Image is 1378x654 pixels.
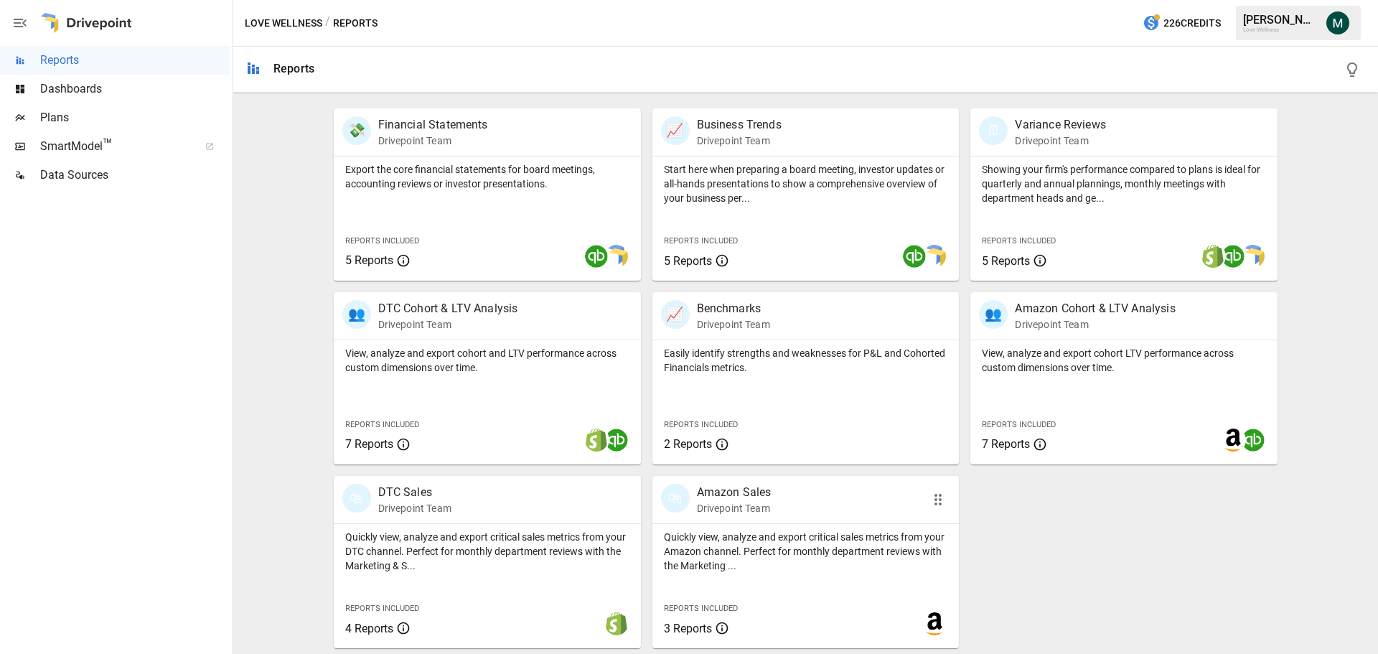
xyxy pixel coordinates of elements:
div: 👥 [979,300,1008,329]
button: 226Credits [1137,10,1227,37]
img: quickbooks [903,245,926,268]
span: Reports Included [664,420,738,429]
span: 226 Credits [1163,14,1221,32]
p: Benchmarks [697,300,770,317]
div: 💸 [342,116,371,145]
span: Reports [40,52,230,69]
span: 3 Reports [664,622,712,635]
p: View, analyze and export cohort and LTV performance across custom dimensions over time. [345,346,629,375]
div: [PERSON_NAME] [1243,13,1318,27]
img: amazon [923,612,946,635]
span: Reports Included [345,236,419,246]
div: 👥 [342,300,371,329]
span: 7 Reports [345,437,393,451]
p: Quickly view, analyze and export critical sales metrics from your Amazon channel. Perfect for mon... [664,530,948,573]
p: Amazon Cohort & LTV Analysis [1015,300,1175,317]
p: DTC Sales [378,484,451,501]
p: Drivepoint Team [1015,134,1105,148]
div: 🗓 [979,116,1008,145]
img: quickbooks [605,429,628,452]
p: Drivepoint Team [1015,317,1175,332]
p: Drivepoint Team [697,317,770,332]
span: Data Sources [40,167,230,184]
div: Love Wellness [1243,27,1318,33]
p: View, analyze and export cohort LTV performance across custom dimensions over time. [982,346,1266,375]
span: 2 Reports [664,437,712,451]
span: 7 Reports [982,437,1030,451]
span: Dashboards [40,80,230,98]
p: Variance Reviews [1015,116,1105,134]
span: Reports Included [982,420,1056,429]
span: Reports Included [664,236,738,246]
button: Michael Cormack [1318,3,1358,43]
p: Export the core financial statements for board meetings, accounting reviews or investor presentat... [345,162,629,191]
div: 📈 [661,300,690,329]
p: Business Trends [697,116,782,134]
p: DTC Cohort & LTV Analysis [378,300,518,317]
span: 5 Reports [982,254,1030,268]
img: smart model [605,245,628,268]
span: ™ [103,136,113,154]
span: SmartModel [40,138,189,155]
div: 🛍 [342,484,371,513]
img: smart model [1242,245,1265,268]
p: Amazon Sales [697,484,772,501]
p: Start here when preparing a board meeting, investor updates or all-hands presentations to show a ... [664,162,948,205]
p: Drivepoint Team [697,501,772,515]
span: 4 Reports [345,622,393,635]
img: amazon [1222,429,1245,452]
p: Financial Statements [378,116,488,134]
p: Drivepoint Team [378,317,518,332]
p: Drivepoint Team [697,134,782,148]
span: 5 Reports [664,254,712,268]
span: Reports Included [664,604,738,613]
img: quickbooks [1242,429,1265,452]
img: quickbooks [585,245,608,268]
img: shopify [1201,245,1224,268]
img: quickbooks [1222,245,1245,268]
p: Showing your firm's performance compared to plans is ideal for quarterly and annual plannings, mo... [982,162,1266,205]
span: Reports Included [345,420,419,429]
img: shopify [585,429,608,452]
span: Plans [40,109,230,126]
p: Easily identify strengths and weaknesses for P&L and Cohorted Financials metrics. [664,346,948,375]
p: Drivepoint Team [378,134,488,148]
img: smart model [923,245,946,268]
span: 5 Reports [345,253,393,267]
img: Michael Cormack [1326,11,1349,34]
div: Reports [273,62,314,75]
div: 📈 [661,116,690,145]
img: shopify [605,612,628,635]
div: 🛍 [661,484,690,513]
span: Reports Included [982,236,1056,246]
p: Quickly view, analyze and export critical sales metrics from your DTC channel. Perfect for monthl... [345,530,629,573]
p: Drivepoint Team [378,501,451,515]
div: / [325,14,330,32]
span: Reports Included [345,604,419,613]
button: Love Wellness [245,14,322,32]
